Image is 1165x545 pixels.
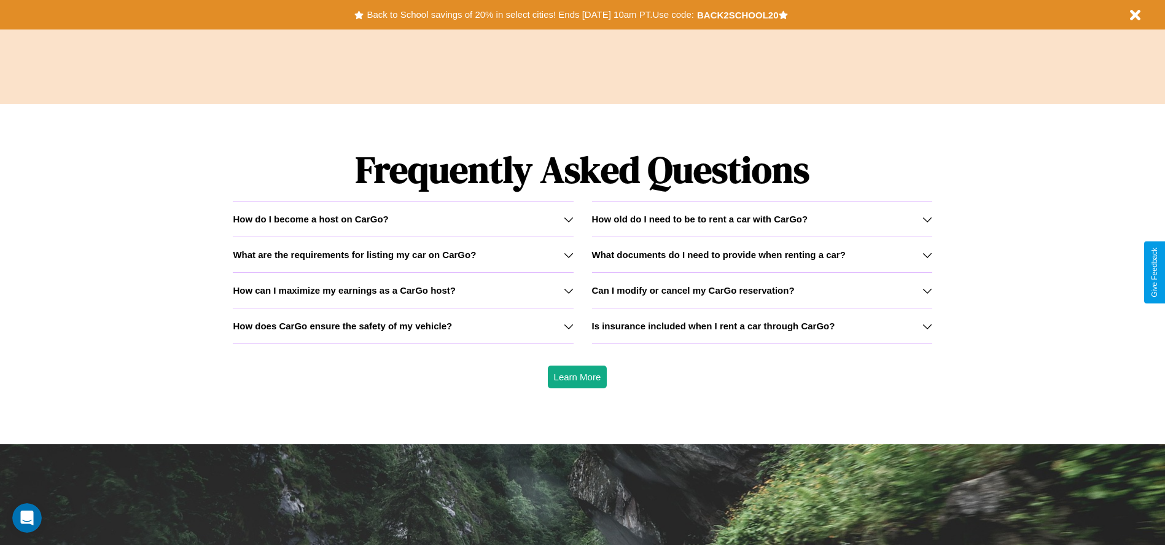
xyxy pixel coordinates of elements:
[697,10,779,20] b: BACK2SCHOOL20
[592,249,846,260] h3: What documents do I need to provide when renting a car?
[592,285,795,296] h3: Can I modify or cancel my CarGo reservation?
[592,214,808,224] h3: How old do I need to be to rent a car with CarGo?
[233,285,456,296] h3: How can I maximize my earnings as a CarGo host?
[592,321,835,331] h3: Is insurance included when I rent a car through CarGo?
[233,321,452,331] h3: How does CarGo ensure the safety of my vehicle?
[548,366,607,388] button: Learn More
[12,503,42,533] iframe: Intercom live chat
[1150,248,1159,297] div: Give Feedback
[364,6,696,23] button: Back to School savings of 20% in select cities! Ends [DATE] 10am PT.Use code:
[233,138,932,201] h1: Frequently Asked Questions
[233,214,388,224] h3: How do I become a host on CarGo?
[233,249,476,260] h3: What are the requirements for listing my car on CarGo?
